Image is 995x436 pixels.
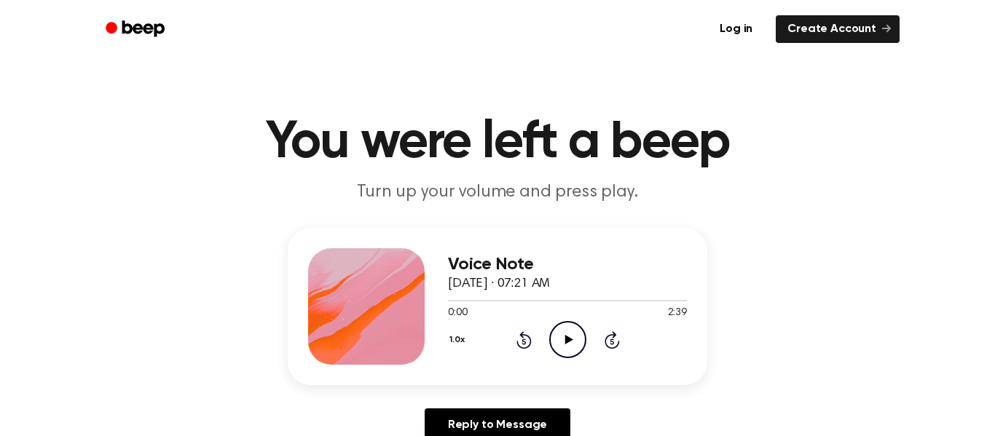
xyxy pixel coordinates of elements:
button: 1.0x [448,328,470,352]
p: Turn up your volume and press play. [218,181,777,205]
span: [DATE] · 07:21 AM [448,277,550,290]
span: 0:00 [448,306,467,321]
a: Beep [95,15,178,44]
a: Create Account [776,15,900,43]
h3: Voice Note [448,255,687,274]
a: Log in [705,12,767,46]
h1: You were left a beep [125,116,870,169]
span: 2:39 [668,306,687,321]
